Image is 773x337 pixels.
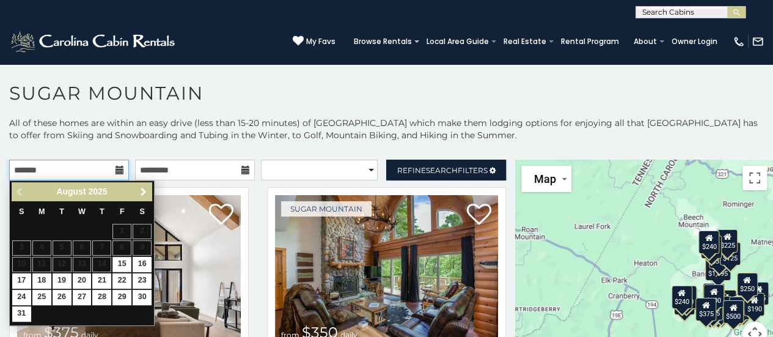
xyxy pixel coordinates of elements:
[133,290,152,305] a: 30
[521,166,571,192] button: Change map style
[120,207,125,216] span: Friday
[665,33,724,50] a: Owner Login
[32,273,51,289] a: 18
[12,290,31,305] a: 24
[748,282,769,305] div: $155
[386,160,506,180] a: RefineSearchFilters
[348,33,418,50] a: Browse Rentals
[708,298,728,322] div: $350
[92,273,111,289] a: 21
[733,35,745,48] img: phone-regular-white.png
[59,207,64,216] span: Tuesday
[700,298,720,321] div: $155
[53,273,71,289] a: 19
[701,235,722,258] div: $170
[32,290,51,305] a: 25
[555,33,625,50] a: Rental Program
[717,229,738,253] div: $225
[716,290,736,313] div: $200
[672,285,692,308] div: $240
[140,207,145,216] span: Saturday
[426,166,458,175] span: Search
[136,184,151,199] a: Next
[703,284,724,307] div: $300
[12,306,31,322] a: 31
[628,33,663,50] a: About
[696,297,717,320] div: $375
[533,172,555,185] span: Map
[709,245,730,268] div: $350
[12,273,31,289] a: 17
[73,273,92,289] a: 20
[723,300,744,324] div: $500
[112,273,131,289] a: 22
[397,166,488,175] span: Refine Filters
[19,207,24,216] span: Sunday
[88,187,107,196] span: 2025
[466,202,491,228] a: Add to favorites
[720,242,741,265] div: $125
[698,231,719,254] div: $240
[742,166,767,190] button: Toggle fullscreen view
[281,201,372,217] a: Sugar Mountain
[112,257,131,272] a: 15
[38,207,45,216] span: Monday
[78,207,86,216] span: Wednesday
[9,29,178,54] img: White-1-2.png
[209,202,233,228] a: Add to favorites
[420,33,495,50] a: Local Area Guide
[705,257,731,281] div: $1,095
[729,297,750,320] div: $195
[133,257,152,272] a: 16
[744,292,764,316] div: $190
[737,272,758,295] div: $250
[100,207,104,216] span: Thursday
[497,33,552,50] a: Real Estate
[133,273,152,289] a: 23
[752,35,764,48] img: mail-regular-white.png
[306,36,335,47] span: My Favs
[139,187,148,197] span: Next
[56,187,86,196] span: August
[703,283,724,306] div: $190
[112,290,131,305] a: 29
[53,290,71,305] a: 26
[293,35,335,48] a: My Favs
[675,291,695,314] div: $355
[92,290,111,305] a: 28
[73,290,92,305] a: 27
